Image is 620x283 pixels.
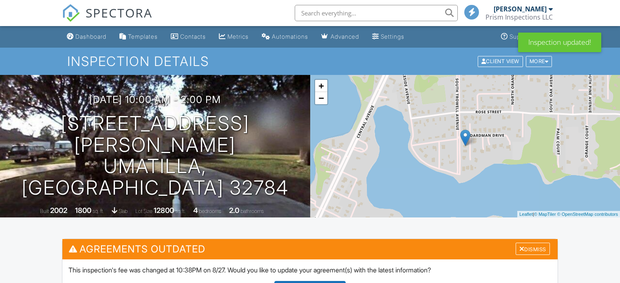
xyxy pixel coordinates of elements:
a: Automations (Basic) [258,29,311,44]
a: Contacts [168,29,209,44]
span: sq. ft. [93,208,104,214]
a: SPECTORA [62,11,152,28]
h3: [DATE] 10:00 am - 2:00 pm [89,94,221,105]
div: More [526,56,552,67]
a: © OpenStreetMap contributors [557,212,618,217]
div: Automations [272,33,308,40]
div: Support Center [510,33,553,40]
h3: Agreements Outdated [62,239,558,259]
a: Advanced [318,29,362,44]
span: SPECTORA [86,4,152,21]
div: [PERSON_NAME] [494,5,547,13]
a: Support Center [498,29,556,44]
span: slab [119,208,128,214]
div: Dismiss [516,243,550,255]
span: bedrooms [199,208,221,214]
a: Leaflet [519,212,533,217]
span: Lot Size [135,208,152,214]
div: Dashboard [75,33,106,40]
div: 12800 [154,206,174,215]
input: Search everything... [295,5,458,21]
a: Metrics [216,29,252,44]
a: © MapTiler [534,212,556,217]
div: Settings [381,33,404,40]
h1: Inspection Details [67,54,553,68]
div: 2.0 [229,206,239,215]
div: | [517,211,620,218]
a: Settings [369,29,408,44]
div: Client View [478,56,523,67]
a: Zoom in [315,80,327,92]
div: Prism Inspections LLC [485,13,553,21]
img: The Best Home Inspection Software - Spectora [62,4,80,22]
div: Metrics [227,33,249,40]
a: Client View [477,58,525,64]
h1: [STREET_ADDRESS][PERSON_NAME] Umatilla, [GEOGRAPHIC_DATA] 32784 [13,113,297,199]
a: Templates [116,29,161,44]
div: 1800 [75,206,91,215]
div: Contacts [180,33,206,40]
span: Built [40,208,49,214]
div: Templates [128,33,158,40]
a: Dashboard [64,29,110,44]
span: sq.ft. [175,208,185,214]
div: Advanced [331,33,359,40]
a: Zoom out [315,92,327,104]
div: 4 [193,206,198,215]
span: bathrooms [240,208,264,214]
div: 2002 [50,206,67,215]
div: Inspection updated! [518,33,601,52]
